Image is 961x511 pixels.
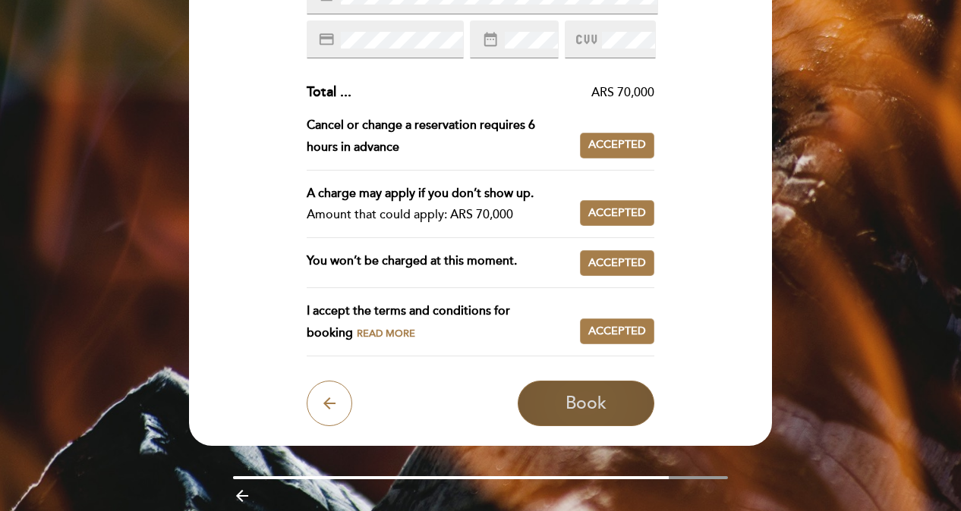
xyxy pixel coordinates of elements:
[588,137,646,153] span: Accepted
[518,381,654,426] button: Book
[307,300,581,344] div: I accept the terms and conditions for booking
[307,250,581,276] div: You won’t be charged at this moment.
[566,393,607,414] span: Book
[580,200,654,226] button: Accepted
[307,114,581,158] div: Cancel or change a reservation requires 6 hours in advance
[233,487,251,505] i: arrow_backward
[318,31,335,48] i: credit_card
[357,328,415,340] span: Read more
[482,31,499,48] i: date_range
[580,133,654,158] button: Accepted
[351,84,655,102] div: ARS 70,000
[588,205,646,221] span: Accepted
[580,318,654,344] button: Accepted
[588,324,646,340] span: Accepted
[307,83,351,100] span: Total ...
[588,255,646,271] span: Accepted
[580,250,654,276] button: Accepted
[307,183,569,205] div: A charge may apply if you don’t show up.
[307,381,352,426] button: arrow_back
[307,204,569,226] div: Amount that could apply: ARS 70,000
[320,394,339,412] i: arrow_back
